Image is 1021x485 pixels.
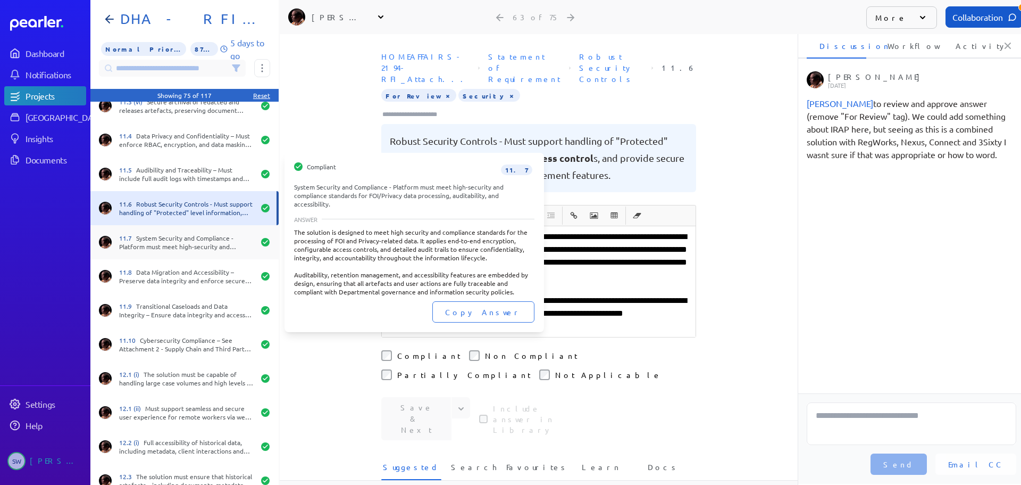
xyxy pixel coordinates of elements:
[99,338,112,351] img: Ryan Baird
[4,150,86,169] a: Documents
[119,370,254,387] div: The solution must be capable of handling large case volumes and high levels of user concurrency w...
[605,207,624,225] span: Insert table
[190,42,218,56] span: 87% of Questions Completed
[119,336,254,353] div: Cybersecurity Compliance – See Attachment 2 - Supply Chain and Third Party Engagement – Security ...
[4,394,86,414] a: Settings
[506,462,568,479] span: Favourites
[119,268,136,276] span: 11.8
[119,200,254,217] div: Robust Security Controls - Must support handling of "Protected" level information, enforce strict...
[253,91,270,100] div: Reset
[875,12,907,23] p: More
[119,97,147,106] span: 11.3 (vi)
[648,462,679,479] span: Docs
[119,438,254,455] div: Full accessibility of historical data, including metadata, client interactions and supporting doc...
[807,98,873,109] span: James Layton
[564,207,583,225] span: Insert link
[4,129,86,148] a: Insights
[555,369,662,380] label: Not Applicable
[4,86,86,105] a: Projects
[883,459,914,470] span: Send
[119,302,254,319] div: Transitional Caseloads and Data Integrity – Ensure data integrity and access controls during the ...
[381,89,456,102] span: For Review
[119,131,254,149] div: Data Privacy and Confidentiality – Must enforce RBAC, encryption, and data masking in compliance ...
[585,207,603,225] button: Insert Image
[527,152,593,164] span: access control
[828,71,1013,88] div: [PERSON_NAME]
[628,207,646,225] button: Clear Formatting
[119,268,254,285] div: Data Migration and Accessibility – Preserve data integrity and enforce secure archival and access...
[119,472,136,481] span: 12.3
[513,12,559,22] div: 63 of 75
[119,97,254,114] div: Secure archival of redacted and releases artefacts, preserving document integrity and metadata.
[119,336,140,344] span: 11.10
[99,440,112,453] img: Ryan Baird
[948,459,1003,470] span: Email CC
[307,162,336,176] span: Compliant
[26,112,105,122] div: [GEOGRAPHIC_DATA]
[582,462,621,479] span: Learn
[584,207,604,225] span: Insert Image
[390,133,688,184] pre: Robust Security Controls - Must support handling of "Protected" level information, enforce strict...
[157,91,212,100] div: Showing 75 of 117
[99,406,112,419] img: Ryan Baird
[445,307,522,317] span: Copy Answer
[119,370,144,379] span: 12.1 (i)
[99,168,112,180] img: Ryan Baird
[4,108,86,127] a: [GEOGRAPHIC_DATA]
[119,234,136,242] span: 11.7
[807,33,866,59] li: Discussion
[575,47,647,89] span: Section: Robust Security Controls
[507,90,516,101] button: Tag at index 1 with value Security focussed. Press backspace to remove
[26,399,85,409] div: Settings
[26,91,85,101] div: Projects
[485,350,578,361] label: Non Compliant
[230,36,270,62] p: 5 days to go
[119,302,136,310] span: 11.9
[99,304,112,317] img: Ryan Baird
[807,71,824,88] img: Ryan Baird
[119,404,145,413] span: 12.1 (ii)
[397,369,531,380] label: Partially Compliant
[541,207,560,225] span: Decrease Indent
[943,33,1002,59] li: Activity
[99,270,112,283] img: Ryan Baird
[565,207,583,225] button: Insert link
[4,65,86,84] a: Notifications
[119,234,254,251] div: System Security and Compliance - Platform must meet high-security and compliance standards for FO...
[397,350,461,361] label: Compliant
[4,44,86,63] a: Dashboard
[119,166,254,183] div: Audibility and Traceability – Must include full audit logs with timestamps and user identifiers f...
[479,415,488,423] input: Answers in Private Projects aren't able to be included in the Answer Library
[119,131,136,140] span: 11.4
[312,12,365,22] div: [PERSON_NAME]
[294,183,534,208] div: System Security and Compliance - Platform must meet high-security and compliance standards for FO...
[443,90,452,101] button: Tag at index 0 with value ForReview focussed. Press backspace to remove
[119,200,136,208] span: 11.6
[381,109,447,120] input: Type here to add tags
[501,165,532,175] span: 11.7
[26,69,85,80] div: Notifications
[288,9,305,26] img: Ryan Baird
[26,420,85,431] div: Help
[99,100,112,112] img: Ryan Baird
[99,134,112,146] img: Ryan Baird
[4,448,86,474] a: SW[PERSON_NAME]
[119,438,144,447] span: 12.2 (i)
[458,89,520,102] span: Security
[101,42,186,56] span: Priority
[627,207,647,225] span: Clear Formatting
[871,454,927,475] button: Send
[294,228,534,296] div: The solution is designed to meet high security and compliance standards for the processing of FOI...
[99,372,112,385] img: Ryan Baird
[99,236,112,249] img: Ryan Baird
[875,33,934,59] li: Workflow
[119,166,136,174] span: 11.5
[99,202,112,215] img: Ryan Baird
[10,16,86,31] a: Dashboard
[119,404,254,421] div: Must support seamless and secure user experience for remote workers via web-based/cloud-native ac...
[116,11,262,28] h1: DHA - RFI FOIP CMS Functional Requirements
[26,154,85,165] div: Documents
[30,452,83,470] div: [PERSON_NAME]
[26,48,85,59] div: Dashboard
[377,47,474,89] span: Document: HOMEAFFAIRS-2194-RFI_Attachment 4_RFI Response Template_Statement of Requirements Pearl...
